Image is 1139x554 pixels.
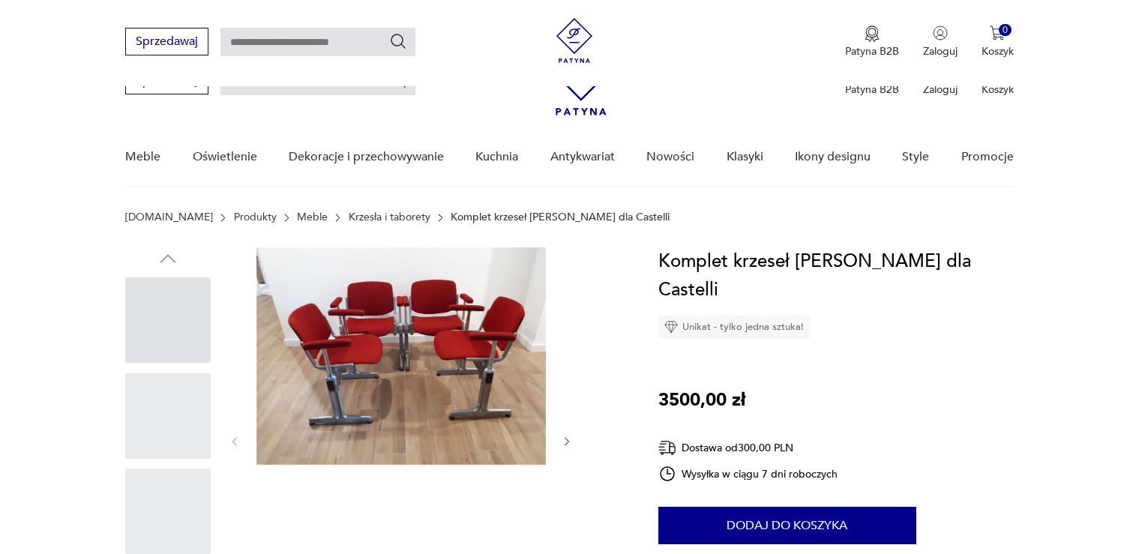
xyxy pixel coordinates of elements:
button: 0Koszyk [982,25,1014,58]
a: [DOMAIN_NAME] [125,211,213,223]
img: Ikona dostawy [658,439,676,457]
a: Style [902,128,929,186]
button: Dodaj do koszyka [658,507,916,544]
h1: Komplet krzeseł [PERSON_NAME] dla Castelli [658,247,1014,304]
img: Ikona koszyka [990,25,1005,40]
a: Promocje [961,128,1014,186]
a: Sprzedawaj [125,37,208,48]
img: Ikona medalu [865,25,880,42]
a: Ikony designu [795,128,871,186]
img: Ikonka użytkownika [933,25,948,40]
img: Zdjęcie produktu Komplet krzeseł Giancarlo Piretti dla Castelli [256,247,546,465]
p: 3500,00 zł [658,386,745,415]
p: Komplet krzeseł [PERSON_NAME] dla Castelli [451,211,670,223]
a: Produkty [234,211,277,223]
a: Meble [297,211,328,223]
button: Zaloguj [923,25,958,58]
a: Kuchnia [475,128,518,186]
div: Dostawa od 300,00 PLN [658,439,838,457]
button: Sprzedawaj [125,28,208,55]
p: Zaloguj [923,44,958,58]
a: Klasyki [727,128,763,186]
p: Koszyk [982,82,1014,97]
p: Koszyk [982,44,1014,58]
p: Patyna B2B [845,82,899,97]
p: Zaloguj [923,82,958,97]
p: Patyna B2B [845,44,899,58]
div: 0 [999,24,1012,37]
div: Wysyłka w ciągu 7 dni roboczych [658,465,838,483]
img: Ikona diamentu [664,320,678,334]
button: Szukaj [389,32,407,50]
a: Antykwariat [550,128,615,186]
a: Oświetlenie [193,128,257,186]
a: Meble [125,128,160,186]
div: Unikat - tylko jedna sztuka! [658,316,810,338]
a: Sprzedawaj [125,76,208,87]
a: Krzesła i taborety [349,211,430,223]
a: Nowości [646,128,694,186]
button: Patyna B2B [845,25,899,58]
a: Dekoracje i przechowywanie [289,128,444,186]
img: Patyna - sklep z meblami i dekoracjami vintage [552,18,597,63]
a: Ikona medaluPatyna B2B [845,25,899,58]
